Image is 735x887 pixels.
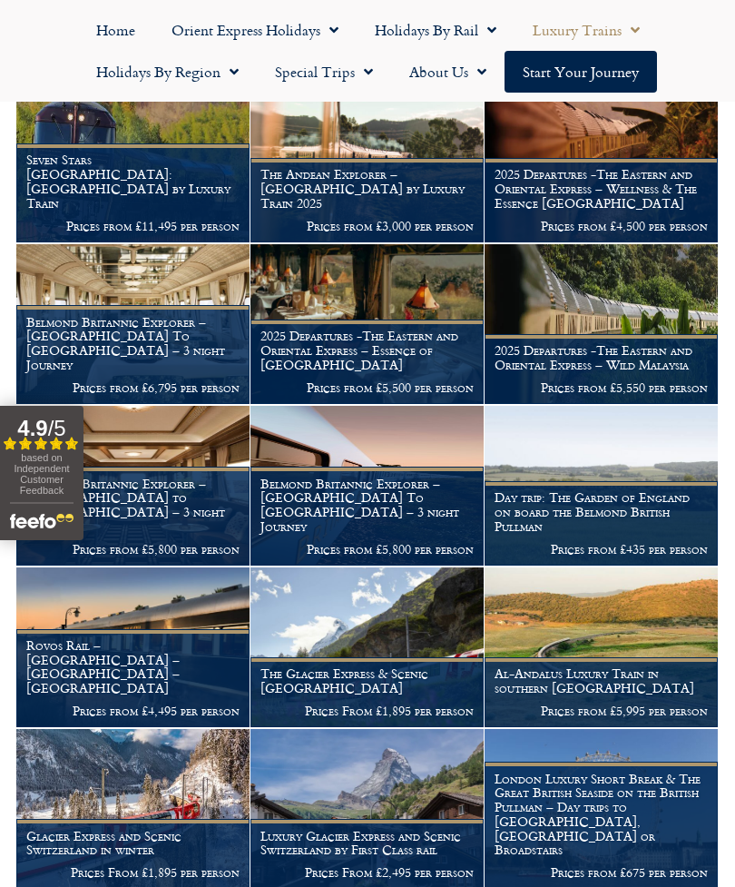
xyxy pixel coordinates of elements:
h1: Luxury Glacier Express and Scenic Switzerland by First Class rail [260,829,474,858]
a: Belmond Britannic Explorer – [GEOGRAPHIC_DATA] to [GEOGRAPHIC_DATA] – 3 night Journey Prices from... [16,406,250,567]
a: Orient Express Holidays [153,9,357,51]
h1: The Glacier Express & Scenic [GEOGRAPHIC_DATA] [260,666,474,695]
p: Prices from £5,995 per person [495,704,708,718]
h1: Glacier Express and Scenic Switzerland in winter [26,829,240,858]
a: The Andean Explorer – [GEOGRAPHIC_DATA] by Luxury Train 2025 Prices from £3,000 per person [250,83,485,243]
h1: The Andean Explorer – [GEOGRAPHIC_DATA] by Luxury Train 2025 [260,167,474,210]
h1: London Luxury Short Break & The Great British Seaside on the British Pullman – Day trips to [GEOG... [495,772,708,858]
a: Belmond Britannic Explorer – [GEOGRAPHIC_DATA] To [GEOGRAPHIC_DATA] – 3 night Journey Prices from... [250,406,485,567]
p: Prices from £4,500 per person [495,219,708,233]
h1: 2025 Departures -The Eastern and Oriental Express – Essence of [GEOGRAPHIC_DATA] [260,329,474,371]
p: Prices from £5,800 per person [26,542,240,557]
h1: Rovos Rail – [GEOGRAPHIC_DATA] – [GEOGRAPHIC_DATA] – [GEOGRAPHIC_DATA] [26,638,240,695]
a: Belmond Britannic Explorer – [GEOGRAPHIC_DATA] To [GEOGRAPHIC_DATA] – 3 night Journey Prices from... [16,244,250,405]
p: Prices from £675 per person [495,865,708,880]
a: Seven Stars [GEOGRAPHIC_DATA]: [GEOGRAPHIC_DATA] by Luxury Train Prices from £11,495 per person [16,83,250,243]
a: 2025 Departures -The Eastern and Oriental Express – Wellness & The Essence [GEOGRAPHIC_DATA] Pric... [485,83,719,243]
p: Prices From £1,895 per person [260,704,474,718]
h1: Seven Stars [GEOGRAPHIC_DATA]: [GEOGRAPHIC_DATA] by Luxury Train [26,153,240,210]
h1: Belmond Britannic Explorer – [GEOGRAPHIC_DATA] To [GEOGRAPHIC_DATA] – 3 night Journey [26,315,240,372]
p: Prices from £435 per person [495,542,708,557]
a: Special Trips [257,51,391,93]
a: The Glacier Express & Scenic [GEOGRAPHIC_DATA] Prices From £1,895 per person [250,567,485,728]
a: About Us [391,51,505,93]
a: Day trip: The Garden of England on board the Belmond British Pullman Prices from £435 per person [485,406,719,567]
a: Start your Journey [505,51,657,93]
a: Luxury Trains [514,9,658,51]
nav: Menu [9,9,726,93]
h1: 2025 Departures -The Eastern and Oriental Express – Wild Malaysia [495,343,708,372]
p: Prices from £6,795 per person [26,380,240,395]
a: 2025 Departures -The Eastern and Oriental Express – Wild Malaysia Prices from £5,550 per person [485,244,719,405]
img: Pride Of Africa Train Holiday [16,567,250,727]
p: Prices from £3,000 per person [260,219,474,233]
a: Holidays by Rail [357,9,514,51]
h1: Al-Andalus Luxury Train in southern [GEOGRAPHIC_DATA] [495,666,708,695]
p: Prices from £4,495 per person [26,704,240,718]
p: Prices from £11,495 per person [26,219,240,233]
h1: Day trip: The Garden of England on board the Belmond British Pullman [495,490,708,533]
a: 2025 Departures -The Eastern and Oriental Express – Essence of [GEOGRAPHIC_DATA] Prices from £5,5... [250,244,485,405]
h1: Belmond Britannic Explorer – [GEOGRAPHIC_DATA] to [GEOGRAPHIC_DATA] – 3 night Journey [26,477,240,534]
a: Al-Andalus Luxury Train in southern [GEOGRAPHIC_DATA] Prices from £5,995 per person [485,567,719,728]
h1: 2025 Departures -The Eastern and Oriental Express – Wellness & The Essence [GEOGRAPHIC_DATA] [495,167,708,210]
a: Home [78,9,153,51]
p: Prices from £5,800 per person [260,542,474,557]
p: Prices From £2,495 per person [260,865,474,880]
p: Prices From £1,895 per person [26,865,240,880]
a: Rovos Rail – [GEOGRAPHIC_DATA] – [GEOGRAPHIC_DATA] – [GEOGRAPHIC_DATA] Prices from £4,495 per person [16,567,250,728]
h1: Belmond Britannic Explorer – [GEOGRAPHIC_DATA] To [GEOGRAPHIC_DATA] – 3 night Journey [260,477,474,534]
a: Holidays by Region [78,51,257,93]
p: Prices from £5,500 per person [260,380,474,395]
p: Prices from £5,550 per person [495,380,708,395]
